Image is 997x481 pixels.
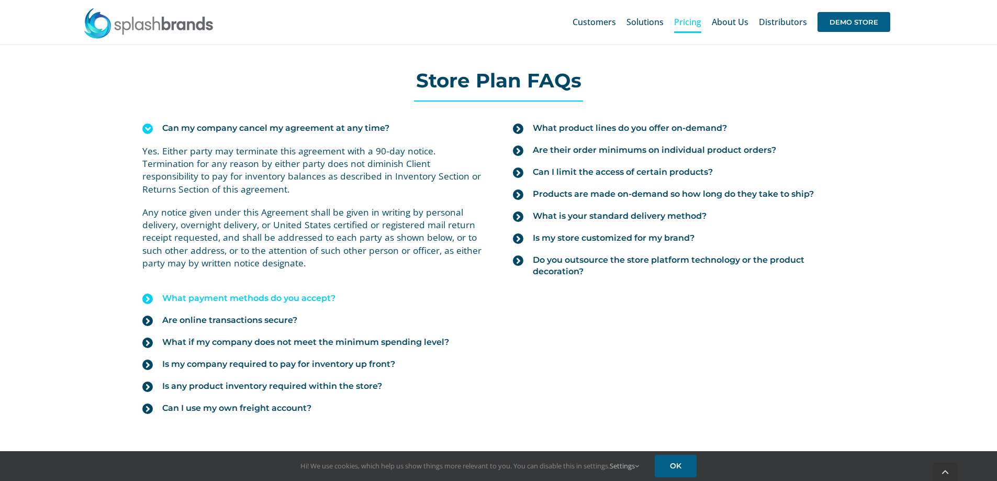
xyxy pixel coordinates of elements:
span: What if my company does not meet the minimum spending level? [162,337,449,348]
span: Customers [573,18,616,26]
p: Any notice given under this Agreement shall be given in writing by personal delivery, overnight d... [142,206,484,269]
span: About Us [712,18,748,26]
span: Do you outsource the store platform technology or the product decoration? [533,254,854,277]
span: What product lines do you offer on-demand? [533,122,727,134]
a: What is your standard delivery method? [513,205,854,227]
span: What payment methods do you accept? [162,293,335,304]
a: Are their order minimums on individual product orders? [513,139,854,161]
span: Are their order minimums on individual product orders? [533,144,776,156]
span: Are online transactions secure? [162,315,297,326]
a: What if my company does not meet the minimum spending level? [142,331,484,353]
p: Yes. Either party may terminate this agreement with a 90-day notice. Termination for any reason b... [142,144,484,195]
a: Is any product inventory required within the store? [142,375,484,397]
a: Is my store customized for my brand? [513,227,854,249]
h2: Store Plan FAQs [132,70,865,91]
span: What is your standard delivery method? [533,210,707,222]
a: Can my company cancel my agreement at any time? [142,117,484,139]
a: What payment methods do you accept? [142,287,484,309]
span: Is any product inventory required within the store? [162,381,382,392]
a: OK [655,455,697,477]
a: Products are made on-demand so how long do they take to ship? [513,183,854,205]
span: Can I limit the access of certain products? [533,166,713,178]
a: What product lines do you offer on-demand? [513,117,854,139]
a: Customers [573,5,616,39]
span: Products are made on-demand so how long do they take to ship? [533,188,814,200]
span: Solutions [626,18,664,26]
span: Is my store customized for my brand? [533,232,694,244]
a: Do you outsource the store platform technology or the product decoration? [513,249,854,283]
span: DEMO STORE [817,12,890,32]
a: DEMO STORE [817,5,890,39]
span: Hi! We use cookies, which help us show things more relevant to you. You can disable this in setti... [300,461,639,471]
span: Is my company required to pay for inventory up front? [162,359,395,370]
span: Distributors [759,18,807,26]
a: Settings [610,461,639,471]
nav: Main Menu Sticky [573,5,890,39]
a: Can I limit the access of certain products? [513,161,854,183]
a: Pricing [674,5,701,39]
span: Can my company cancel my agreement at any time? [162,122,389,134]
img: SplashBrands.com Logo [83,7,214,39]
span: Can I use my own freight account? [162,402,311,414]
a: Is my company required to pay for inventory up front? [142,353,484,375]
a: Are online transactions secure? [142,309,484,331]
a: Distributors [759,5,807,39]
span: Pricing [674,18,701,26]
a: Can I use my own freight account? [142,397,484,419]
